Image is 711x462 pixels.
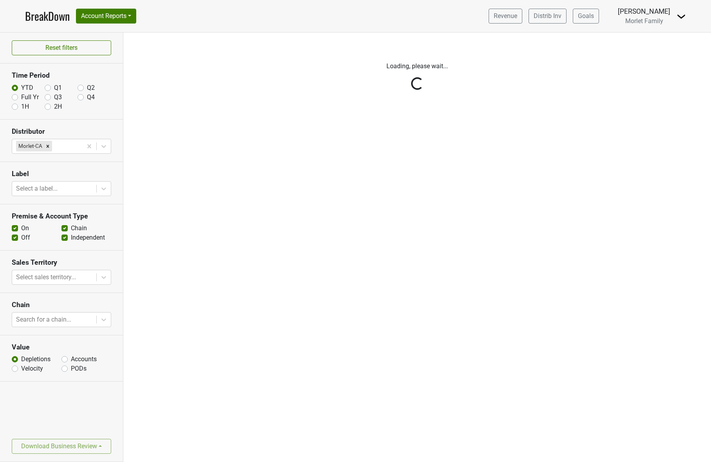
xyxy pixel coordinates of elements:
[12,439,111,454] button: Download Business Review
[573,9,599,24] a: Goals
[76,9,136,24] button: Account Reports
[489,9,522,24] a: Revenue
[200,62,635,71] p: Loading, please wait...
[529,9,567,24] a: Distrib Inv
[618,6,670,16] div: [PERSON_NAME]
[677,12,686,21] img: Dropdown Menu
[25,8,70,24] a: BreakDown
[625,17,663,25] span: Morlet Family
